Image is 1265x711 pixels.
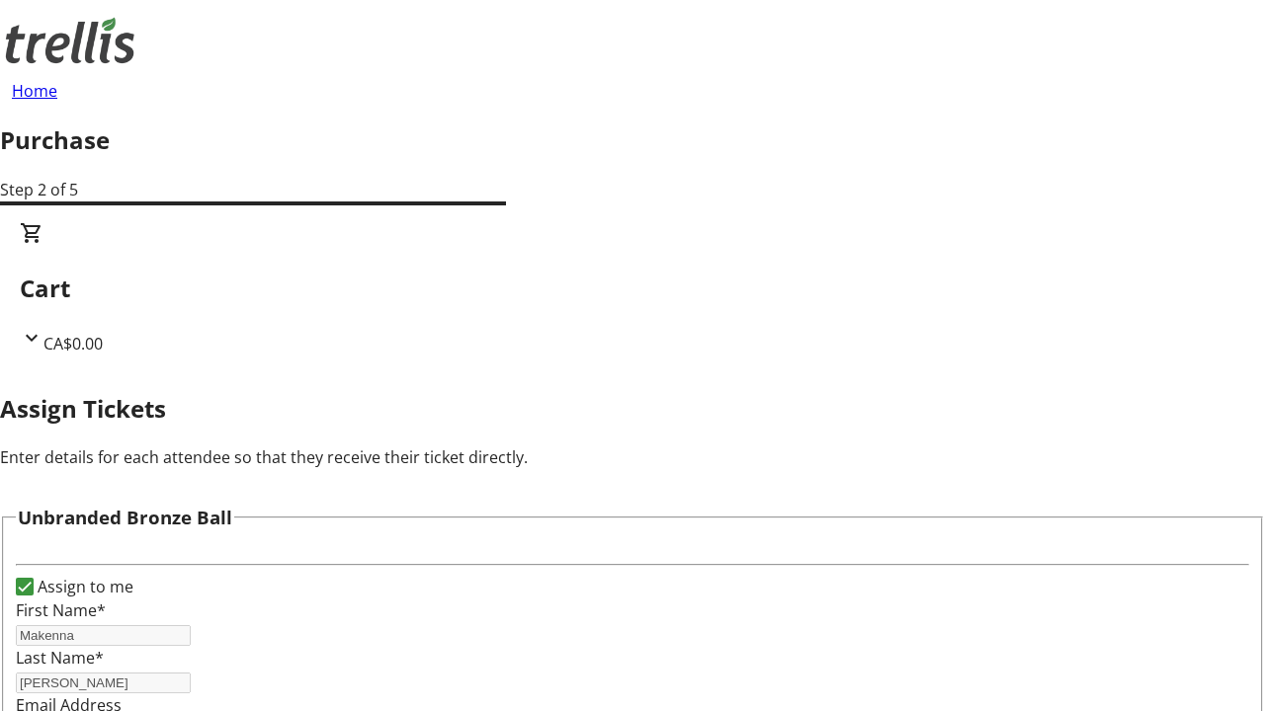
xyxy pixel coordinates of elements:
span: CA$0.00 [43,333,103,355]
div: CartCA$0.00 [20,221,1245,355]
h3: Unbranded Bronze Ball [18,504,232,531]
h2: Cart [20,271,1245,306]
label: Assign to me [34,575,133,598]
label: Last Name* [16,647,104,669]
label: First Name* [16,599,106,621]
